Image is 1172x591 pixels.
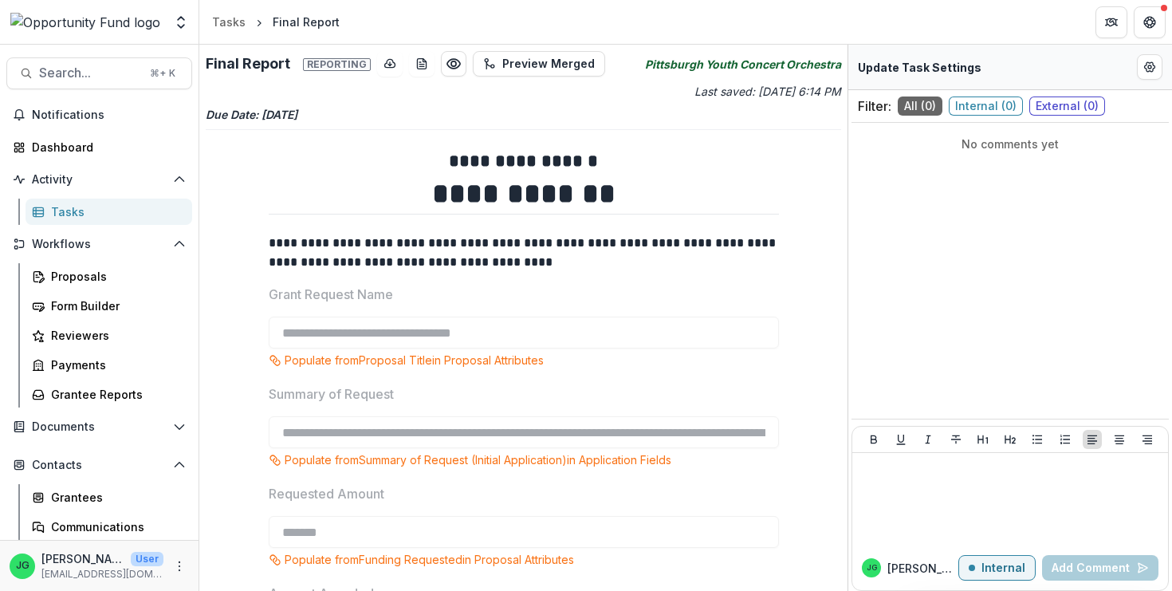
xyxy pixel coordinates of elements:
button: Ordered List [1056,430,1075,449]
button: download-word-button [409,51,435,77]
p: [PERSON_NAME] [887,560,958,577]
i: Pittsburgh Youth Concert Orchestra [645,56,841,73]
button: Notifications [6,102,192,128]
p: User [131,552,163,566]
div: Grantee Reports [51,386,179,403]
button: Bullet List [1028,430,1047,449]
button: Italicize [918,430,938,449]
a: Reviewers [26,322,192,349]
a: Tasks [206,10,252,33]
a: Form Builder [26,293,192,319]
button: Get Help [1134,6,1166,38]
span: Internal ( 0 ) [949,97,1023,116]
span: Notifications [32,108,186,122]
div: Proposals [51,268,179,285]
button: Heading 2 [1001,430,1020,449]
div: Tasks [51,203,179,220]
a: Proposals [26,263,192,290]
img: Opportunity Fund logo [10,13,160,32]
span: Search... [39,65,140,81]
button: Align Right [1138,430,1157,449]
div: Grantees [51,489,179,506]
button: Preview aa85e7fa-3e96-40c2-9069-fcc4875017fc.pdf [441,51,466,77]
button: Open Activity [6,167,192,192]
div: Jake Goodman [867,564,877,572]
button: Open Workflows [6,231,192,257]
p: Populate from Funding Requested in Proposal Attributes [285,551,574,568]
div: Reviewers [51,327,179,344]
div: Final Report [273,14,340,30]
p: Populate from Summary of Request (Initial Application) in Application Fields [285,451,671,468]
p: Requested Amount [269,484,384,503]
h2: Final Report [206,55,371,73]
p: Filter: [858,97,891,116]
a: Grantees [26,484,192,510]
button: Search... [6,57,192,89]
button: Open entity switcher [170,6,192,38]
button: Open Documents [6,414,192,439]
span: Activity [32,173,167,187]
p: Due Date: [DATE] [206,106,841,123]
button: More [170,557,189,576]
a: Tasks [26,199,192,225]
div: Tasks [212,14,246,30]
p: Populate from Proposal Title in Proposal Attributes [285,352,544,368]
p: [PERSON_NAME] [41,550,124,567]
a: Payments [26,352,192,378]
p: Update Task Settings [858,59,981,76]
p: [EMAIL_ADDRESS][DOMAIN_NAME] [41,567,163,581]
span: Reporting [303,58,371,71]
button: download-button [377,51,403,77]
span: Documents [32,420,167,434]
div: Communications [51,518,179,535]
button: Partners [1095,6,1127,38]
button: Heading 1 [973,430,993,449]
button: Open Contacts [6,452,192,478]
div: Dashboard [32,139,179,156]
div: ⌘ + K [147,65,179,82]
p: Internal [981,561,1025,575]
div: Jake Goodman [16,561,29,571]
button: Bold [864,430,883,449]
button: Align Left [1083,430,1102,449]
a: Grantee Reports [26,381,192,408]
button: Strike [946,430,966,449]
button: Preview Merged [473,51,605,77]
button: Underline [891,430,910,449]
a: Communications [26,514,192,540]
p: Summary of Request [269,384,394,404]
p: Grant Request Name [269,285,393,304]
button: Edit Form Settings [1137,54,1162,80]
p: No comments yet [858,136,1162,152]
span: External ( 0 ) [1029,97,1105,116]
button: Align Center [1110,430,1129,449]
button: Add Comment [1042,555,1158,581]
div: Payments [51,357,179,373]
div: Form Builder [51,297,179,314]
a: Dashboard [6,134,192,160]
span: Workflows [32,238,167,251]
p: Last saved: [DATE] 6:14 PM [527,83,842,100]
span: Contacts [32,459,167,472]
button: Internal [958,555,1036,581]
nav: breadcrumb [206,10,346,33]
span: All ( 0 ) [898,97,942,116]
